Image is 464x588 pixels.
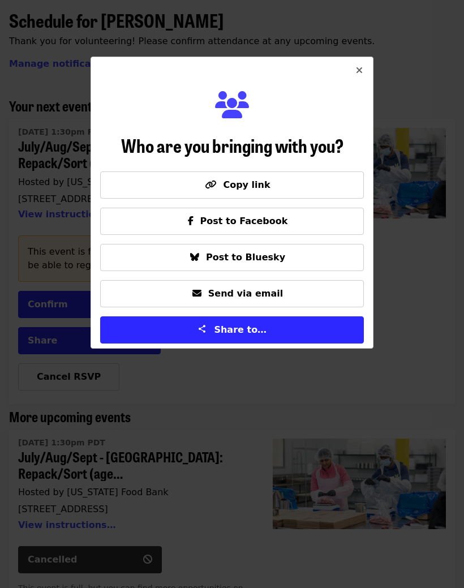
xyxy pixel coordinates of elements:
[346,57,373,84] button: Close
[200,216,288,226] span: Post to Facebook
[121,132,343,158] span: Who are you bringing with you?
[197,324,207,333] img: Share
[215,89,249,122] i: users icon
[100,280,364,307] button: Send via email
[208,288,283,299] span: Send via email
[192,288,201,299] i: envelope icon
[100,171,364,199] button: Copy link
[206,252,285,263] span: Post to Bluesky
[205,179,216,190] i: link icon
[214,324,267,335] span: Share to…
[188,216,194,226] i: facebook-f icon
[190,252,199,263] i: bluesky icon
[356,65,363,76] i: times icon
[100,244,364,271] button: Post to Bluesky
[223,179,270,190] span: Copy link
[100,316,364,344] button: Share to…
[100,208,364,235] button: Post to Facebook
